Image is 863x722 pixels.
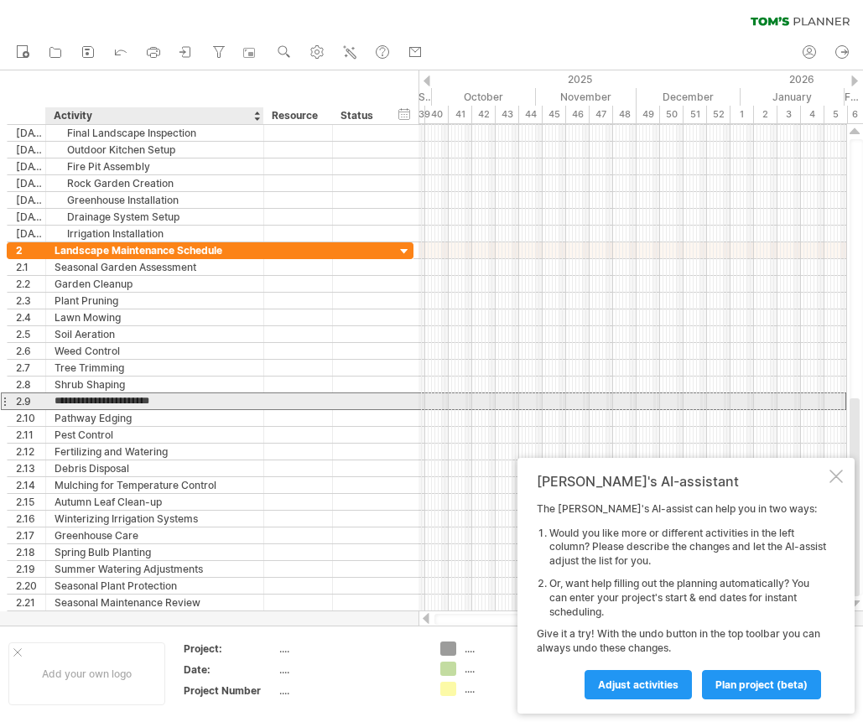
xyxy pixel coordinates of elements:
[449,106,472,123] div: 41
[801,106,824,123] div: 4
[702,670,821,699] a: plan project (beta)
[16,377,45,392] div: 2.8
[341,107,377,124] div: Status
[55,460,255,476] div: Debris Disposal
[715,678,808,691] span: plan project (beta)
[660,106,684,123] div: 50
[16,460,45,476] div: 2.13
[741,88,845,106] div: January 2026
[55,544,255,560] div: Spring Bulb Planting
[16,544,45,560] div: 2.18
[536,88,637,106] div: November 2025
[16,410,45,426] div: 2.10
[16,125,45,141] div: [DATE]
[55,259,255,275] div: Seasonal Garden Assessment
[465,682,556,696] div: ....
[590,106,613,123] div: 47
[707,106,730,123] div: 52
[16,561,45,577] div: 2.19
[16,309,45,325] div: 2.4
[16,175,45,191] div: [DATE]
[16,494,45,510] div: 2.15
[55,578,255,594] div: Seasonal Plant Protection
[55,377,255,392] div: Shrub Shaping
[16,242,45,258] div: 2
[585,670,692,699] a: Adjust activities
[8,642,165,705] div: Add your own logo
[55,360,255,376] div: Tree Trimming
[465,641,556,656] div: ....
[16,209,45,225] div: [DATE]
[279,641,420,656] div: ....
[519,106,543,123] div: 44
[55,226,255,242] div: Irrigation Installation
[55,444,255,460] div: Fertilizing and Watering
[55,527,255,543] div: Greenhouse Care
[16,142,45,158] div: [DATE]
[16,393,45,409] div: 2.9
[55,125,255,141] div: Final Landscape Inspection
[16,158,45,174] div: [DATE]
[55,209,255,225] div: Drainage System Setup
[55,427,255,443] div: Pest Control
[16,326,45,342] div: 2.5
[55,293,255,309] div: Plant Pruning
[566,106,590,123] div: 46
[55,511,255,527] div: Winterizing Irrigation Systems
[754,106,777,123] div: 2
[16,511,45,527] div: 2.16
[16,427,45,443] div: 2.11
[55,309,255,325] div: Lawn Mowing
[16,360,45,376] div: 2.7
[55,142,255,158] div: Outdoor Kitchen Setup
[613,106,637,123] div: 48
[55,343,255,359] div: Weed Control
[279,662,420,677] div: ....
[55,595,255,610] div: Seasonal Maintenance Review
[537,473,826,490] div: [PERSON_NAME]'s AI-assistant
[16,192,45,208] div: [DATE]
[16,444,45,460] div: 2.12
[55,192,255,208] div: Greenhouse Installation
[55,158,255,174] div: Fire Pit Assembly
[184,683,276,698] div: Project Number
[537,502,826,699] div: The [PERSON_NAME]'s AI-assist can help you in two ways: Give it a try! With the undo button in th...
[465,662,556,676] div: ....
[730,106,754,123] div: 1
[55,175,255,191] div: Rock Garden Creation
[777,106,801,123] div: 3
[55,276,255,292] div: Garden Cleanup
[279,683,420,698] div: ....
[637,106,660,123] div: 49
[684,106,707,123] div: 51
[432,88,536,106] div: October 2025
[637,88,741,106] div: December 2025
[496,106,519,123] div: 43
[55,326,255,342] div: Soil Aeration
[16,226,45,242] div: [DATE]
[16,527,45,543] div: 2.17
[16,595,45,610] div: 2.21
[549,527,826,569] li: Would you like more or different activities in the left column? Please describe the changes and l...
[549,577,826,619] li: Or, want help filling out the planning automatically? You can enter your project's start & end da...
[598,678,678,691] span: Adjust activities
[55,242,255,258] div: Landscape Maintenance Schedule
[55,477,255,493] div: Mulching for Temperature Control
[16,293,45,309] div: 2.3
[16,276,45,292] div: 2.2
[55,494,255,510] div: Autumn Leaf Clean-up
[55,410,255,426] div: Pathway Edging
[184,662,276,677] div: Date:
[472,106,496,123] div: 42
[184,641,276,656] div: Project:
[16,259,45,275] div: 2.1
[272,107,323,124] div: Resource
[16,578,45,594] div: 2.20
[16,477,45,493] div: 2.14
[543,106,566,123] div: 45
[54,107,254,124] div: Activity
[425,106,449,123] div: 40
[824,106,848,123] div: 5
[16,343,45,359] div: 2.6
[55,561,255,577] div: Summer Watering Adjustments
